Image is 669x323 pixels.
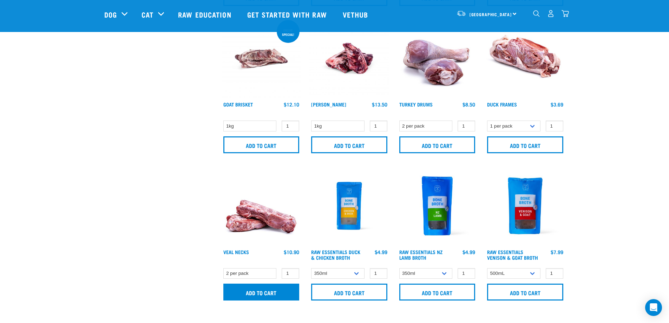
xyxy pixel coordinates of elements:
a: Dog [104,9,117,20]
img: van-moving.png [457,10,466,17]
div: $8.50 [463,102,475,107]
img: home-icon@2x.png [562,10,569,17]
input: 1 [370,268,387,279]
img: home-icon-1@2x.png [533,10,540,17]
a: Raw Essentials NZ Lamb Broth [399,251,442,259]
div: Open Intercom Messenger [645,299,662,316]
input: Add to cart [223,284,300,301]
span: [GEOGRAPHIC_DATA] [470,13,512,15]
a: Cat [142,9,153,20]
img: Goat Brisket [222,19,301,98]
div: $4.99 [375,249,387,255]
input: Add to cart [399,136,475,153]
img: Raw Essentials Venison Goat Novel Protein Hypoallergenic Bone Broth Cats & Dogs [485,166,565,246]
img: 1253 Turkey Drums 01 [398,19,477,98]
input: Add to cart [223,136,300,153]
a: Get started with Raw [240,0,336,28]
input: Add to cart [487,136,563,153]
img: Whole Duck Frame [485,19,565,98]
a: Goat Brisket [223,103,253,105]
img: 1231 Veal Necks 4pp 01 [222,166,301,246]
div: $10.90 [284,249,299,255]
a: Veal Necks [223,251,249,253]
a: Duck Frames [487,103,517,105]
a: Raw Essentials Duck & Chicken Broth [311,251,360,259]
input: Add to cart [487,284,563,301]
img: user.png [547,10,555,17]
div: $13.50 [372,102,387,107]
img: RE Product Shoot 2023 Nov8793 1 [309,166,389,246]
input: 1 [546,121,563,131]
a: Raw Education [171,0,240,28]
input: 1 [458,121,475,131]
input: Add to cart [311,136,387,153]
input: Add to cart [311,284,387,301]
div: $3.69 [551,102,563,107]
div: $12.10 [284,102,299,107]
input: 1 [370,121,387,131]
a: Raw Essentials Venison & Goat Broth [487,251,538,259]
a: Turkey Drums [399,103,433,105]
a: Vethub [336,0,377,28]
input: 1 [546,268,563,279]
a: [PERSON_NAME] [311,103,346,105]
input: 1 [458,268,475,279]
div: ONLINE SPECIAL! [277,25,300,40]
img: Raw Essentials New Zealand Lamb Bone Broth For Cats & Dogs [398,166,477,246]
input: 1 [282,121,299,131]
img: Venison Brisket Bone 1662 [309,19,389,98]
input: 1 [282,268,299,279]
div: $7.99 [551,249,563,255]
div: $4.99 [463,249,475,255]
input: Add to cart [399,284,475,301]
